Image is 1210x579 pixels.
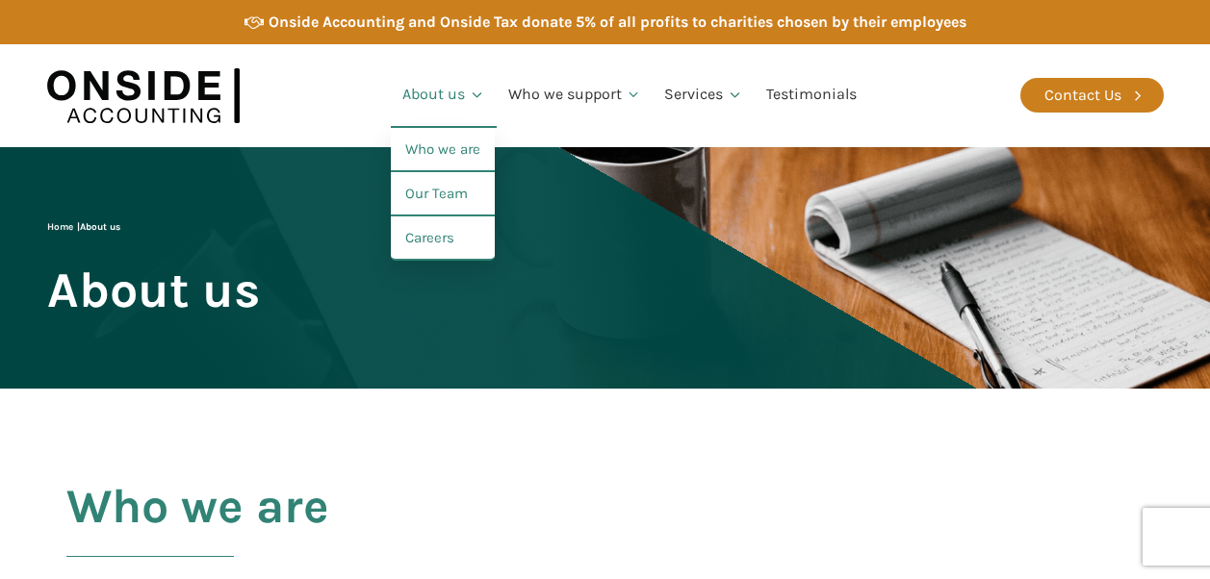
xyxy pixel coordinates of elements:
span: | [47,221,120,233]
a: Our Team [391,172,495,216]
span: About us [47,264,260,316]
a: Testimonials [755,63,868,128]
div: Contact Us [1044,83,1121,108]
a: Home [47,221,73,233]
a: Contact Us [1020,78,1164,113]
a: Careers [391,216,495,261]
img: Onside Accounting [47,59,240,133]
div: Onside Accounting and Onside Tax donate 5% of all profits to charities chosen by their employees [269,10,966,35]
span: About us [80,221,120,233]
a: Services [653,63,755,128]
a: Who we support [497,63,654,128]
a: About us [391,63,497,128]
a: Who we are [391,128,495,172]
